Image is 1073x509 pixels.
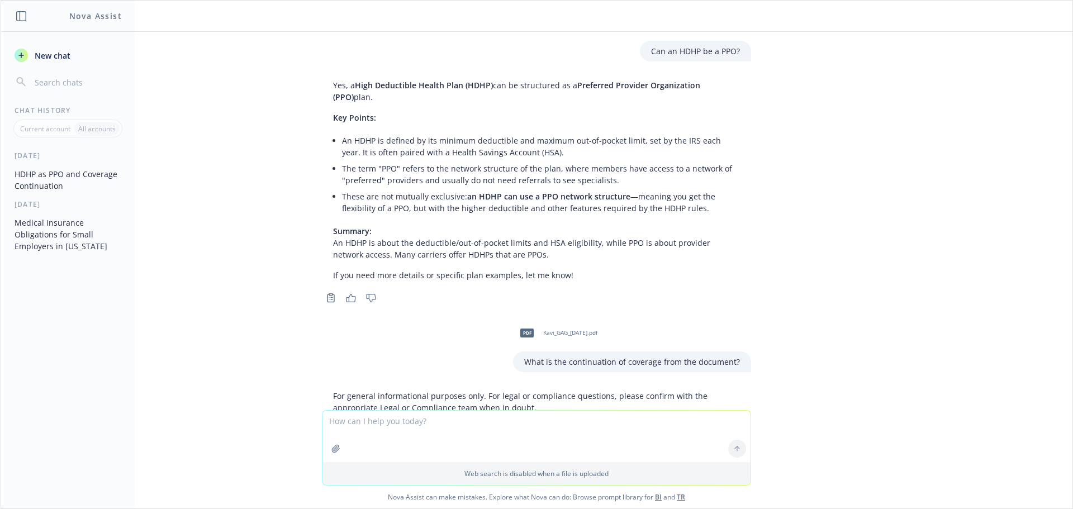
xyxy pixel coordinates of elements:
[342,188,740,216] li: These are not mutually exclusive: —meaning you get the flexibility of a PPO, but with the higher ...
[10,165,126,195] button: HDHP as PPO and Coverage Continuation
[333,390,740,413] p: For general informational purposes only. For legal or compliance questions, please confirm with t...
[20,124,70,134] p: Current account
[651,45,740,57] p: Can an HDHP be a PPO?
[69,10,122,22] h1: Nova Assist
[10,213,126,255] button: Medical Insurance Obligations for Small Employers in [US_STATE]
[355,80,493,91] span: High Deductible Health Plan (HDHP)
[524,356,740,368] p: What is the continuation of coverage from the document?
[333,112,376,123] span: Key Points:
[520,329,534,337] span: pdf
[1,151,135,160] div: [DATE]
[333,225,740,260] p: An HDHP is about the deductible/out-of-pocket limits and HSA eligibility, while PPO is about prov...
[1,199,135,209] div: [DATE]
[342,132,740,160] li: An HDHP is defined by its minimum deductible and maximum out-of-pocket limit, set by the IRS each...
[333,269,740,281] p: If you need more details or specific plan examples, let me know!
[543,329,597,336] span: Kavi_GAG_[DATE].pdf
[10,45,126,65] button: New chat
[655,492,662,502] a: BI
[5,486,1068,508] span: Nova Assist can make mistakes. Explore what Nova can do: Browse prompt library for and
[467,191,630,202] span: an HDHP can use a PPO network structure
[333,226,372,236] span: Summary:
[342,160,740,188] li: The term "PPO" refers to the network structure of the plan, where members have access to a networ...
[329,469,744,478] p: Web search is disabled when a file is uploaded
[1,106,135,115] div: Chat History
[78,124,116,134] p: All accounts
[362,290,380,306] button: Thumbs down
[333,79,740,103] p: Yes, a can be structured as a plan.
[513,319,600,347] div: pdfKavi_GAG_[DATE].pdf
[32,50,70,61] span: New chat
[32,74,121,90] input: Search chats
[326,293,336,303] svg: Copy to clipboard
[677,492,685,502] a: TR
